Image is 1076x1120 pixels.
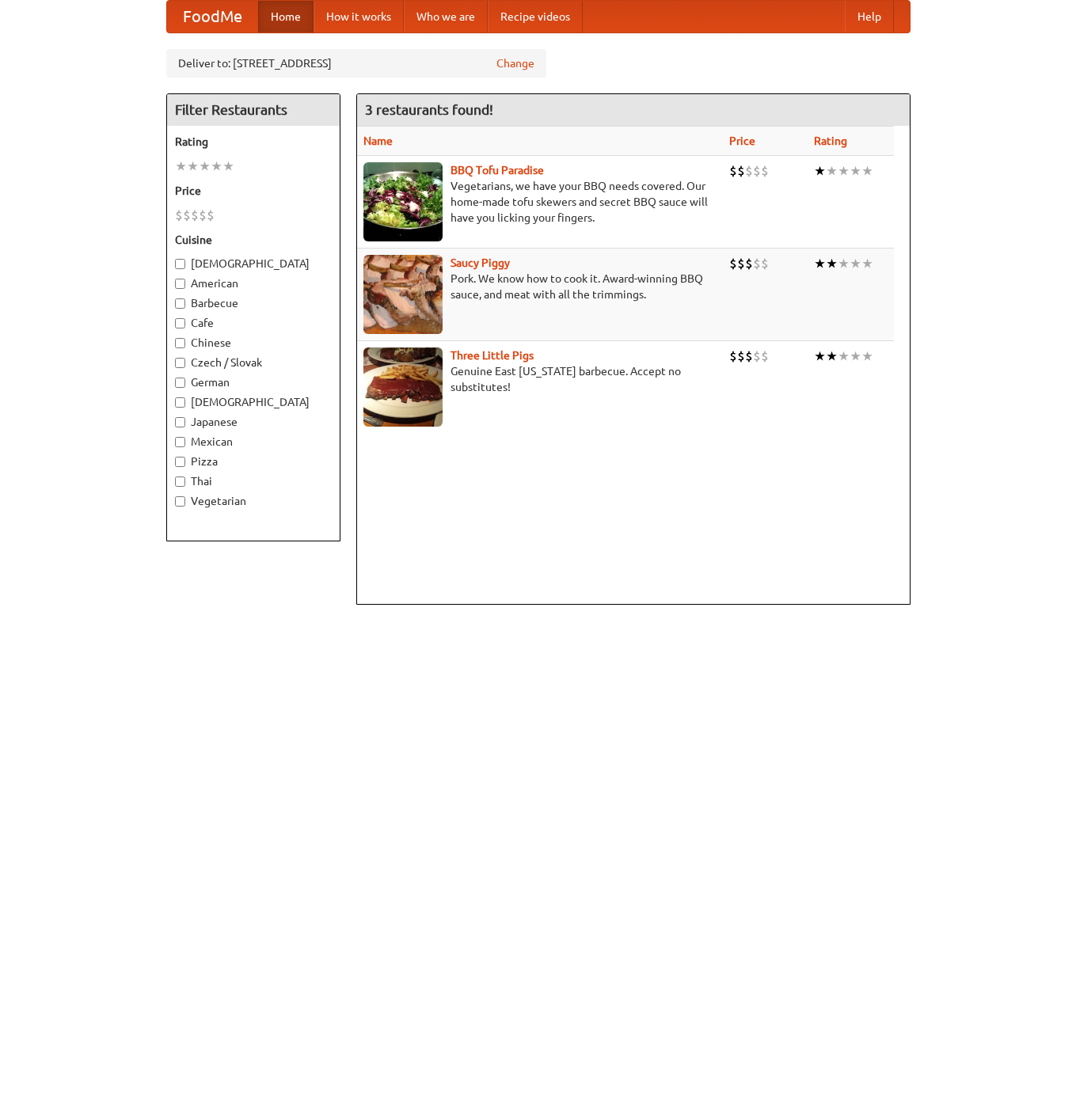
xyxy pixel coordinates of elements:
a: BBQ Tofu Paradise [451,164,544,177]
input: Pizza [175,457,185,467]
li: ★ [850,255,861,272]
img: littlepigs.jpg [363,347,443,427]
label: Barbecue [175,295,332,311]
label: Japanese [175,414,332,430]
p: Genuine East [US_STATE] barbecue. Accept no substitutes! [363,363,717,395]
li: ★ [826,347,838,365]
input: Thai [175,476,185,487]
li: ★ [187,158,199,175]
li: $ [199,207,207,224]
h5: Cuisine [175,232,332,248]
li: ★ [838,347,850,365]
a: Recipe videos [488,1,583,32]
a: Three Little Pigs [451,349,534,362]
li: ★ [850,347,861,365]
input: American [175,279,185,289]
li: $ [737,347,745,365]
label: Cafe [175,315,332,331]
li: $ [207,207,215,224]
input: Vegetarian [175,496,185,507]
li: $ [745,347,753,365]
li: ★ [814,347,826,365]
li: ★ [814,162,826,180]
li: $ [745,255,753,272]
a: Name [363,135,393,147]
li: ★ [861,255,873,272]
label: Czech / Slovak [175,355,332,370]
label: Chinese [175,335,332,351]
li: ★ [814,255,826,272]
h5: Price [175,183,332,199]
li: ★ [211,158,222,175]
h5: Rating [175,134,332,150]
li: $ [745,162,753,180]
label: German [175,374,332,390]
li: $ [729,255,737,272]
a: Price [729,135,755,147]
input: Mexican [175,437,185,447]
li: ★ [861,162,873,180]
input: [DEMOGRAPHIC_DATA] [175,397,185,408]
a: Who we are [404,1,488,32]
li: ★ [199,158,211,175]
input: Czech / Slovak [175,358,185,368]
li: ★ [861,347,873,365]
li: $ [183,207,191,224]
input: Chinese [175,338,185,348]
li: $ [761,255,769,272]
li: $ [191,207,199,224]
a: FoodMe [167,1,258,32]
li: $ [761,162,769,180]
ng-pluralize: 3 restaurants found! [365,102,493,117]
li: $ [737,162,745,180]
label: Vegetarian [175,493,332,509]
li: $ [737,255,745,272]
li: $ [761,347,769,365]
label: Mexican [175,434,332,450]
input: Barbecue [175,298,185,309]
img: saucy.jpg [363,255,443,334]
li: ★ [175,158,187,175]
li: $ [753,347,761,365]
li: $ [753,255,761,272]
input: Japanese [175,417,185,427]
li: ★ [838,162,850,180]
a: Saucy Piggy [451,256,510,269]
li: ★ [826,162,838,180]
label: [DEMOGRAPHIC_DATA] [175,394,332,410]
input: German [175,378,185,388]
li: ★ [826,255,838,272]
a: Home [258,1,314,32]
label: [DEMOGRAPHIC_DATA] [175,256,332,271]
input: [DEMOGRAPHIC_DATA] [175,259,185,269]
li: ★ [222,158,234,175]
label: American [175,275,332,291]
label: Pizza [175,454,332,469]
a: How it works [314,1,404,32]
li: $ [753,162,761,180]
a: Help [845,1,894,32]
input: Cafe [175,318,185,328]
p: Pork. We know how to cook it. Award-winning BBQ sauce, and meat with all the trimmings. [363,271,717,302]
li: $ [175,207,183,224]
a: Change [496,55,534,71]
li: $ [729,347,737,365]
li: ★ [850,162,861,180]
label: Thai [175,473,332,489]
h4: Filter Restaurants [167,94,340,126]
li: ★ [838,255,850,272]
a: Rating [814,135,847,147]
li: $ [729,162,737,180]
img: tofuparadise.jpg [363,162,443,241]
div: Deliver to: [STREET_ADDRESS] [166,49,546,78]
p: Vegetarians, we have your BBQ needs covered. Our home-made tofu skewers and secret BBQ sauce will... [363,178,717,226]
